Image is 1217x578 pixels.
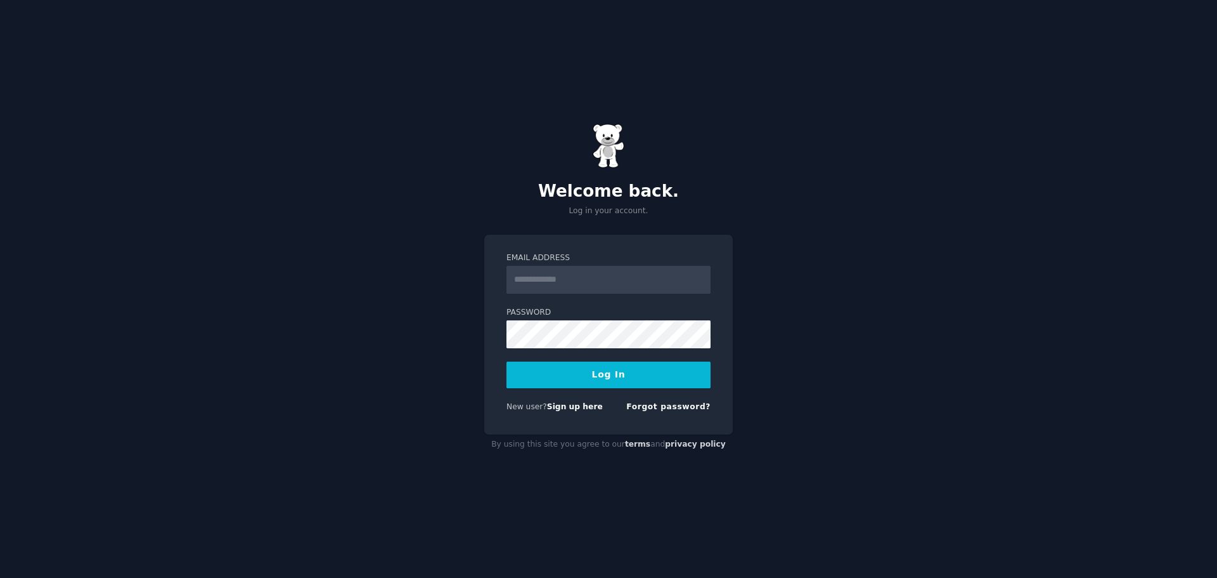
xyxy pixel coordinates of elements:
span: New user? [506,402,547,411]
a: Forgot password? [626,402,711,411]
a: privacy policy [665,440,726,449]
button: Log In [506,362,711,388]
img: Gummy Bear [593,124,624,168]
p: Log in your account. [484,206,733,217]
a: terms [625,440,650,449]
a: Sign up here [547,402,603,411]
div: By using this site you agree to our and [484,435,733,455]
h2: Welcome back. [484,181,733,202]
label: Password [506,307,711,319]
label: Email Address [506,253,711,264]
